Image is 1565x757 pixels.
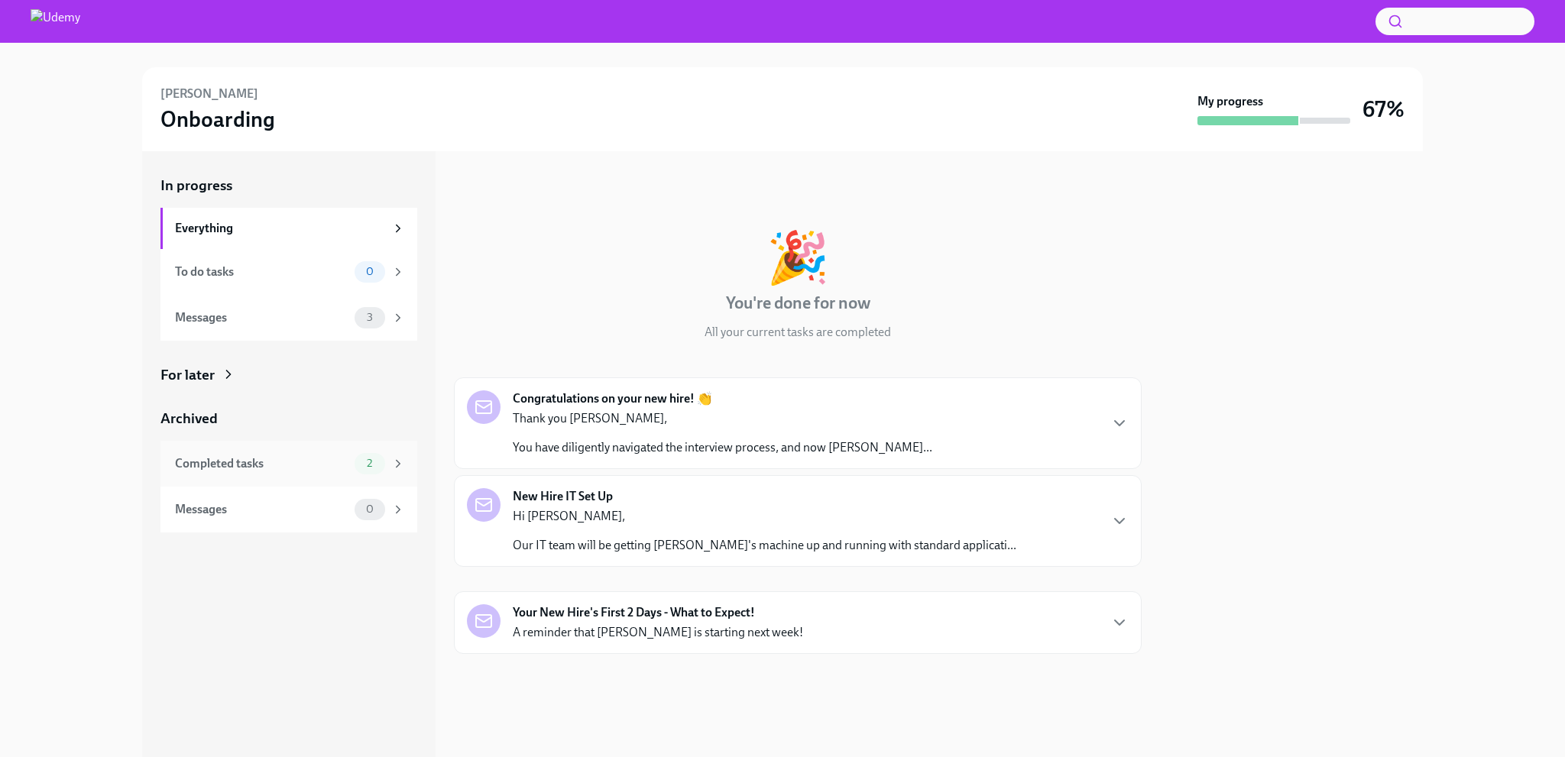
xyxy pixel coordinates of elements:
div: 🎉 [766,232,829,283]
div: Messages [175,501,348,518]
strong: New Hire IT Set Up [513,488,613,505]
p: Hi [PERSON_NAME], [513,508,1016,525]
p: Thank you [PERSON_NAME], [513,410,932,427]
span: 0 [357,503,383,515]
p: All your current tasks are completed [705,324,891,341]
span: 2 [358,458,381,469]
strong: My progress [1197,93,1263,110]
a: For later [160,365,417,385]
a: To do tasks0 [160,249,417,295]
h3: Onboarding [160,105,275,133]
a: Archived [160,409,417,429]
h6: [PERSON_NAME] [160,86,258,102]
p: A reminder that [PERSON_NAME] is starting next week! [513,624,803,641]
h4: You're done for now [726,292,870,315]
a: Messages0 [160,487,417,532]
a: Everything [160,208,417,249]
h3: 67% [1362,95,1405,123]
a: Messages3 [160,295,417,341]
div: Everything [175,220,385,237]
span: 0 [357,266,383,277]
p: Our IT team will be getting [PERSON_NAME]'s machine up and running with standard applicati... [513,537,1016,554]
strong: Your New Hire's First 2 Days - What to Expect! [513,604,755,621]
div: For later [160,365,215,385]
div: To do tasks [175,264,348,280]
img: Udemy [31,9,80,34]
strong: Congratulations on your new hire! 👏 [513,390,712,407]
a: In progress [160,176,417,196]
div: In progress [454,176,526,196]
div: Messages [175,309,348,326]
a: Completed tasks2 [160,441,417,487]
span: 3 [358,312,382,323]
p: You have diligently navigated the interview process, and now [PERSON_NAME]... [513,439,932,456]
div: Completed tasks [175,455,348,472]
